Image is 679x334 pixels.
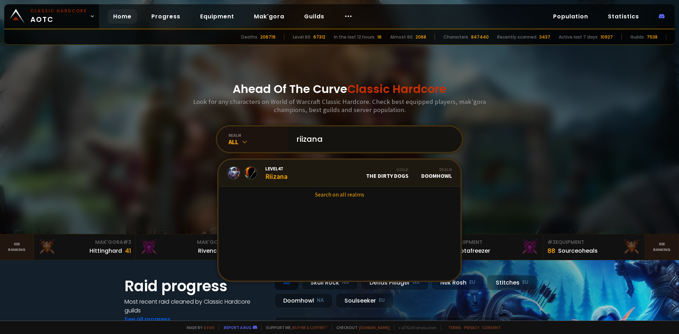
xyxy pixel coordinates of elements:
a: Privacy [464,325,479,330]
a: #3Equipment88Sourceoheals [543,234,645,260]
div: Soulseeker [336,293,394,308]
a: Equipment [195,9,240,24]
div: Sourceoheals [558,246,598,255]
small: EU [469,279,475,286]
div: Recently scanned [497,34,536,40]
div: Equipment [547,239,640,246]
div: Guild [366,167,408,172]
div: Skull Rock [302,275,358,290]
span: # 3 [123,239,131,246]
a: Mak'gora [248,9,290,24]
small: NA [413,279,420,286]
div: Doomhowl [274,293,333,308]
div: Realm [421,167,452,172]
span: Classic Hardcore [347,81,446,97]
span: Checkout [332,325,390,330]
div: Active last 7 days [559,34,598,40]
div: 67312 [313,34,325,40]
a: Guilds [298,9,330,24]
div: Equipment [446,239,539,246]
div: 41 [125,246,131,256]
span: Level 47 [265,165,288,172]
div: 10927 [600,34,613,40]
div: Rivench [198,246,220,255]
div: 7538 [647,34,657,40]
div: Doomhowl [421,167,452,179]
h1: Ahead Of The Curve [233,81,446,98]
div: In the last 12 hours [334,34,375,40]
div: realm [228,133,288,138]
div: 206719 [260,34,275,40]
div: Defias Pillager [361,275,429,290]
div: Characters [443,34,468,40]
h4: Most recent raid cleaned by Classic Hardcore guilds [124,297,266,315]
a: Mak'Gora#2Rivench100 [136,234,238,260]
div: All [274,275,299,290]
small: NA [317,297,324,304]
div: Notafreezer [456,246,490,255]
h3: Look for any characters on World of Warcraft Classic Hardcore. Check best equipped players, mak'g... [190,98,489,114]
a: See all progress [124,315,170,323]
div: All [228,138,288,146]
a: Level47RiizanaGuildThe Dirty DogsRealmDoomhowl [219,160,460,187]
a: Terms [448,325,461,330]
a: Progress [146,9,186,24]
div: Deaths [241,34,257,40]
span: Made by [182,325,214,330]
a: #2Equipment88Notafreezer [441,234,543,260]
a: Mak'Gora#3Hittinghard41 [34,234,136,260]
a: Classic HardcoreAOTC [4,4,99,28]
div: Stitches [487,275,537,290]
div: Guilds [630,34,644,40]
span: # 3 [547,239,556,246]
div: Level 60 [293,34,311,40]
div: Mak'Gora [38,239,131,246]
div: 16 [377,34,382,40]
div: The Dirty Dogs [366,167,408,179]
div: Riizana [265,165,288,181]
a: Report a bug [224,325,251,330]
a: Home [108,9,137,24]
a: Statistics [602,9,645,24]
a: Buy me a coffee [292,325,327,330]
div: Almost 60 [390,34,413,40]
small: Classic Hardcore [30,8,87,14]
h1: Raid progress [124,275,266,297]
span: AOTC [30,8,87,25]
input: Search a character... [292,127,453,152]
div: 2068 [416,34,426,40]
div: Nek'Rosh [431,275,484,290]
div: Hittinghard [89,246,122,255]
a: Consent [482,325,501,330]
span: v. d752d5 - production [394,325,436,330]
div: 3437 [539,34,550,40]
div: 847440 [471,34,489,40]
a: a fan [204,325,214,330]
a: [DOMAIN_NAME] [359,325,390,330]
a: Search on all realms [219,187,460,202]
small: NA [342,279,349,286]
a: Population [547,9,594,24]
div: 88 [547,246,555,256]
small: EU [379,297,385,304]
a: Seeranking [645,234,679,260]
div: Mak'Gora [140,239,233,246]
small: EU [522,279,528,286]
span: Support me, [261,325,327,330]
